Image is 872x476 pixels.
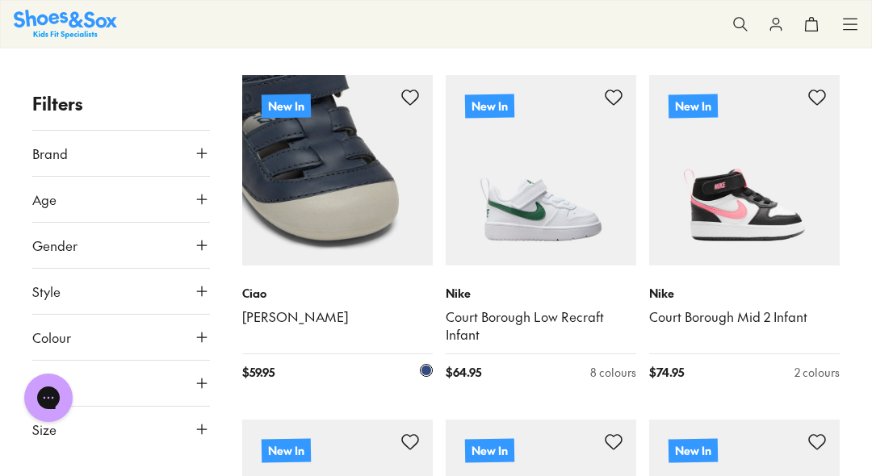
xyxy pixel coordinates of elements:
p: New In [465,438,514,462]
span: Age [32,190,57,209]
p: New In [669,94,718,118]
a: [PERSON_NAME] [242,308,433,326]
img: SNS_Logo_Responsive.svg [14,10,117,38]
p: New In [262,438,311,462]
span: $ 74.95 [649,364,684,381]
p: New In [261,93,312,119]
a: Court Borough Low Recraft Infant [446,308,636,344]
p: Nike [649,285,840,302]
span: Brand [32,144,68,163]
p: Nike [446,285,636,302]
a: Shoes & Sox [14,10,117,38]
button: Gender [32,223,210,268]
button: Price [32,361,210,406]
button: Style [32,269,210,314]
p: Ciao [242,285,433,302]
a: New In [446,75,636,265]
span: $ 64.95 [446,364,481,381]
a: Court Borough Mid 2 Infant [649,308,840,326]
a: New In [242,75,433,265]
p: Filters [32,90,210,117]
p: New In [669,438,718,462]
span: Colour [32,328,71,347]
span: Gender [32,236,78,255]
div: 8 colours [590,364,636,381]
div: 2 colours [794,364,840,381]
span: Style [32,282,61,301]
button: Age [32,177,210,222]
span: Size [32,420,57,439]
span: $ 59.95 [242,364,275,381]
iframe: Gorgias live chat messenger [16,368,81,428]
button: Brand [32,131,210,176]
button: Colour [32,315,210,360]
button: Size [32,407,210,452]
p: New In [465,94,514,118]
a: New In [649,75,840,265]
